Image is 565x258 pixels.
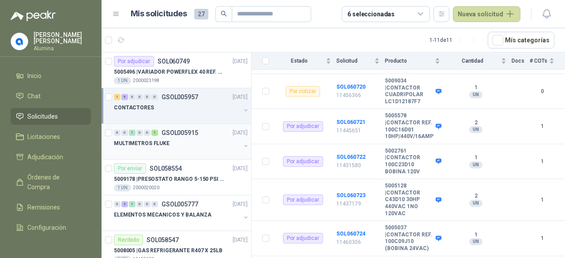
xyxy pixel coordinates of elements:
p: 2000023198 [133,77,159,84]
p: GSOL005957 [162,94,198,100]
span: Licitaciones [27,132,60,142]
div: 9 [121,94,128,100]
div: UN [469,238,482,245]
p: 5009178 | PRESOSTATO RANGO 5-150 PSI REF.L91B-1050 [114,175,224,183]
div: 0 [144,130,151,136]
a: SOL060720 [336,84,365,90]
a: Configuración [11,219,91,236]
div: 0 [129,94,136,100]
p: SOL058547 [147,237,179,243]
p: 11437179 [336,200,380,208]
div: Por enviar [114,163,146,174]
b: 1 [530,234,554,243]
span: Remisiones [27,202,60,212]
div: 0 [151,94,158,100]
p: [DATE] [233,236,248,244]
span: search [221,11,227,17]
div: 1 [151,130,158,136]
a: SOL060721 [336,119,365,125]
b: 0 [530,87,554,96]
div: 6 seleccionadas [347,9,395,19]
b: 5005037 | CONTACTOR REF. 100C09J10 (BOBINA 24VAC) [385,224,433,252]
p: 5008005 | GAS REFRIGERANTE R407 X 25LB [114,247,222,255]
div: 0 [136,201,143,207]
b: 1 [445,84,506,91]
span: Solicitud [336,58,373,64]
span: # COTs [530,58,547,64]
span: Producto [385,58,433,64]
a: SOL060723 [336,192,365,198]
p: GSOL005915 [162,130,198,136]
b: 1 [530,196,554,204]
span: Estado [275,58,324,64]
div: 0 [114,130,121,136]
span: Adjudicación [27,152,63,162]
a: 0 0 1 0 0 1 GSOL005915[DATE] MULTIMETROS FLUKE [114,127,249,156]
p: SOL058554 [150,165,182,172]
a: Inicio [11,67,91,84]
th: Cantidad [445,52,512,70]
p: ELEMENTOS MECANICOS Y BALANZA [114,211,211,219]
div: Por adjudicar [114,56,154,67]
b: 1 [530,157,554,166]
a: Adjudicación [11,149,91,165]
b: 1 [530,122,554,131]
span: Solicitudes [27,112,58,121]
div: UN [469,200,482,207]
span: 27 [194,9,208,19]
p: 11460306 [336,238,380,247]
div: 1 - 11 de 11 [429,33,481,47]
div: 0 [136,130,143,136]
div: 0 [136,94,143,100]
p: [DATE] [233,57,248,66]
p: [DATE] [233,165,248,173]
a: Por adjudicarSOL060749[DATE] 5005496 |VARIADOR POWERFLEX 40 REF. 22B-D012N1041 UN2000023198 [102,52,251,88]
th: Docs [512,52,530,70]
div: Por adjudicar [283,121,323,132]
span: Chat [27,91,41,101]
span: Cantidad [445,58,499,64]
div: UN [469,126,482,133]
div: 1 [129,201,136,207]
div: Por adjudicar [283,156,323,167]
th: Estado [275,52,336,70]
a: 0 3 1 0 0 0 GSOL005777[DATE] ELEMENTOS MECANICOS Y BALANZA [114,199,249,227]
div: 1 [129,130,136,136]
span: Configuración [27,223,66,232]
p: 2000020020 [133,184,159,191]
th: Producto [385,52,445,70]
a: Chat [11,88,91,105]
h1: Mis solicitudes [131,7,187,20]
b: 1 [445,232,506,239]
b: 1 [445,154,506,161]
p: [PERSON_NAME] [PERSON_NAME] [34,32,91,44]
div: UN [469,161,482,168]
p: 11431580 [336,161,380,170]
img: Logo peakr [11,11,56,21]
p: [DATE] [233,93,248,101]
div: 0 [121,130,128,136]
p: [DATE] [233,200,248,209]
div: 0 [114,201,121,207]
a: SOL060724 [336,231,365,237]
a: Licitaciones [11,128,91,145]
b: 2 [445,120,506,127]
p: [DATE] [233,129,248,137]
b: SOL060722 [336,154,365,160]
a: Por enviarSOL058554[DATE] 5009178 |PRESOSTATO RANGO 5-150 PSI REF.L91B-10501 UN2000020020 [102,160,251,195]
div: Por cotizar [286,86,320,97]
button: Mís categorías [488,32,554,49]
a: Órdenes de Compra [11,169,91,195]
div: Por adjudicar [283,194,323,205]
p: GSOL005777 [162,201,198,207]
p: 11456366 [336,91,380,100]
p: SOL060749 [158,58,190,64]
div: 1 UN [114,77,131,84]
div: UN [469,91,482,98]
div: 1 UN [114,184,131,191]
div: 0 [151,201,158,207]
